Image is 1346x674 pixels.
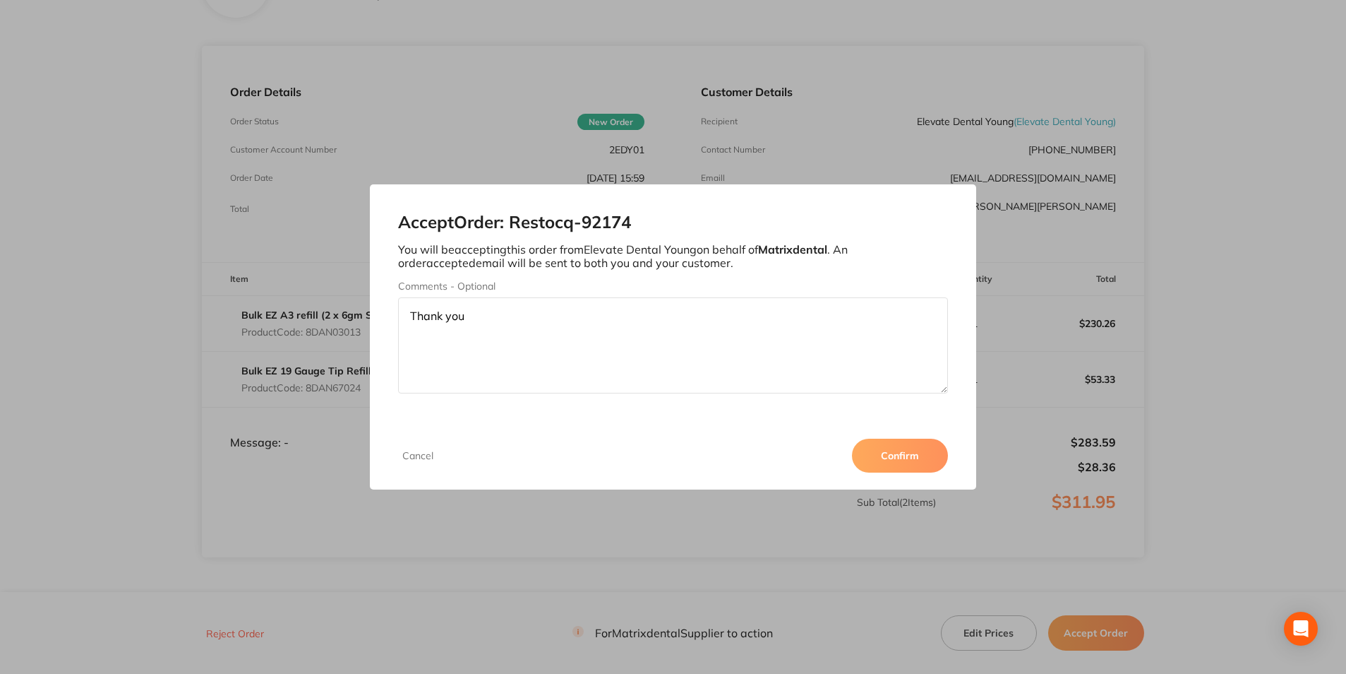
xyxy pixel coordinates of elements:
b: Matrixdental [758,242,827,256]
div: Open Intercom Messenger [1284,612,1318,646]
p: You will be accepting this order from Elevate Dental Young on behalf of . An order accepted email... [398,243,947,269]
label: Comments - Optional [398,280,947,292]
button: Confirm [852,439,948,473]
textarea: Thank you [398,297,947,394]
button: Cancel [398,449,438,462]
h2: Accept Order: Restocq- 92174 [398,213,947,232]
